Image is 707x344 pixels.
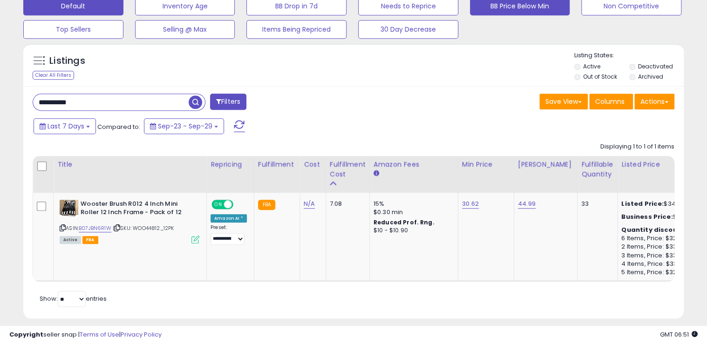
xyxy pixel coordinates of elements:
div: Listed Price [621,160,702,169]
div: Cost [304,160,322,169]
div: $0.30 min [374,208,451,216]
button: 30 Day Decrease [358,20,458,39]
p: Listing States: [574,51,684,60]
div: Repricing [211,160,250,169]
div: 33 [581,200,610,208]
span: 2025-10-7 06:51 GMT [660,330,698,339]
div: Displaying 1 to 1 of 1 items [600,142,674,151]
a: Terms of Use [80,330,119,339]
div: ASIN: [60,200,199,243]
strong: Copyright [9,330,43,339]
small: Amazon Fees. [374,169,379,178]
b: Listed Price: [621,199,664,208]
div: Fulfillable Quantity [581,160,613,179]
span: | SKU: WOO44812_12PK [113,224,174,232]
div: 7.08 [330,200,362,208]
div: Amazon Fees [374,160,454,169]
span: Show: entries [40,294,107,303]
span: ON [212,200,224,208]
span: Last 7 Days [48,121,84,131]
span: OFF [232,200,247,208]
img: 51xrXTRTM6L._SL40_.jpg [60,200,78,216]
div: [PERSON_NAME] [518,160,573,169]
div: 4 Items, Price: $33.03 [621,260,699,268]
label: Out of Stock [583,73,617,81]
button: Items Being Repriced [246,20,347,39]
div: $34.41 [621,213,699,221]
div: 2 Items, Price: $33.72 [621,243,699,251]
div: 3 Items, Price: $33.38 [621,251,699,260]
a: B07JBN6R1W [79,224,111,232]
span: All listings currently available for purchase on Amazon [60,236,81,244]
span: FBA [82,236,98,244]
b: Quantity discounts [621,225,688,234]
a: N/A [304,199,315,209]
div: $10 - $10.90 [374,227,451,235]
div: Preset: [211,224,247,245]
a: Privacy Policy [121,330,162,339]
div: Clear All Filters [33,71,74,80]
div: Title [57,160,203,169]
button: Actions [634,94,674,109]
div: Amazon AI * [211,214,247,223]
b: Wooster Brush R012 4 Inch Mini Roller 12 Inch Frame - Pack of 12 [81,200,194,219]
div: 5 Items, Price: $32.69 [621,268,699,277]
label: Deactivated [638,62,673,70]
button: Filters [210,94,246,110]
div: Fulfillment Cost [330,160,366,179]
div: seller snap | | [9,331,162,339]
div: $34.74 [621,200,699,208]
button: Columns [589,94,633,109]
button: Save View [539,94,588,109]
h5: Listings [49,54,85,67]
div: Min Price [462,160,510,169]
div: 15% [374,200,451,208]
button: Sep-23 - Sep-29 [144,118,224,134]
a: 30.62 [462,199,479,209]
span: Columns [595,97,625,106]
span: Sep-23 - Sep-29 [158,121,212,131]
div: : [621,226,699,234]
button: Last 7 Days [34,118,96,134]
label: Active [583,62,600,70]
button: Selling @ Max [135,20,235,39]
b: Reduced Prof. Rng. [374,218,435,226]
button: Top Sellers [23,20,123,39]
small: FBA [258,200,275,210]
span: Compared to: [97,122,140,131]
a: 44.99 [518,199,536,209]
label: Archived [638,73,663,81]
div: Fulfillment [258,160,296,169]
b: Business Price: [621,212,673,221]
div: 6 Items, Price: $32.35 [621,234,699,243]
